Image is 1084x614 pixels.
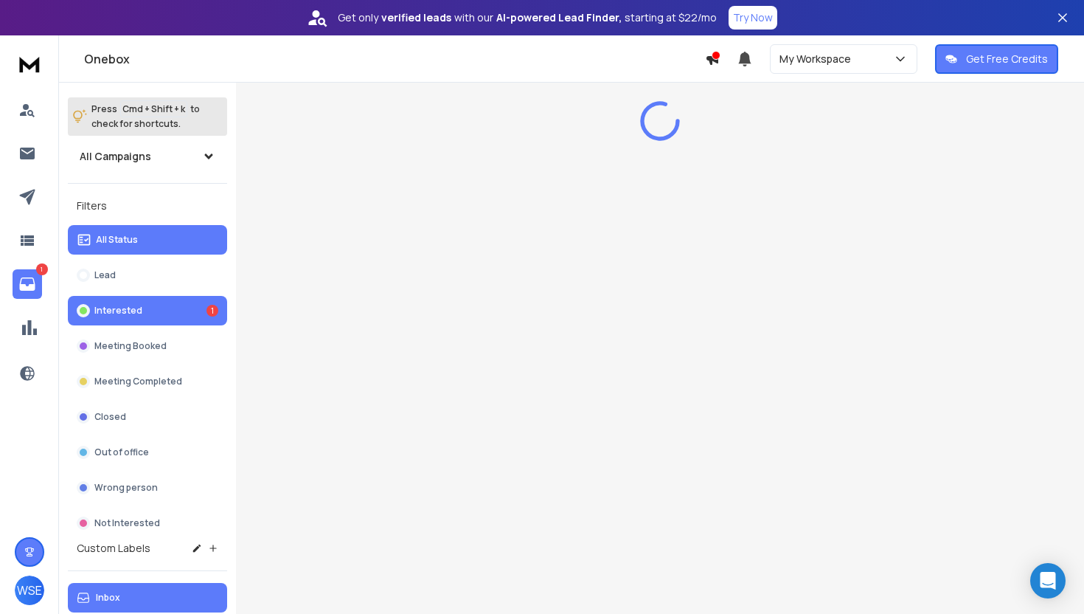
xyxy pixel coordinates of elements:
button: Interested1 [68,296,227,325]
button: Not Interested [68,508,227,538]
button: Out of office [68,438,227,467]
p: Get only with our starting at $22/mo [338,10,717,25]
button: Inbox [68,583,227,613]
p: Meeting Completed [94,376,182,387]
p: Press to check for shortcuts. [91,102,200,131]
p: Not Interested [94,517,160,529]
button: Wrong person [68,473,227,503]
button: All Status [68,225,227,255]
p: Inbox [96,592,120,604]
p: 1 [36,263,48,275]
button: Lead [68,261,227,290]
strong: AI-powered Lead Finder, [496,10,622,25]
p: Lead [94,269,116,281]
p: My Workspace [779,52,857,66]
strong: verified leads [381,10,451,25]
h1: Onebox [84,50,705,68]
p: Closed [94,411,126,423]
p: Interested [94,305,142,317]
button: Closed [68,402,227,432]
p: Meeting Booked [94,340,167,352]
p: Out of office [94,446,149,458]
button: Get Free Credits [935,44,1058,74]
span: Cmd + Shift + k [120,100,187,117]
h3: Filters [68,196,227,216]
a: 1 [13,269,42,299]
p: Try Now [733,10,773,25]
button: Try Now [729,6,777,30]
h3: Custom Labels [77,541,150,556]
button: WSE [15,576,44,605]
p: All Status [96,234,138,246]
button: Meeting Booked [68,331,227,361]
img: logo [15,50,44,77]
p: Wrong person [94,482,158,494]
p: Get Free Credits [966,52,1048,66]
div: Open Intercom Messenger [1030,563,1066,599]
h1: All Campaigns [80,149,151,164]
button: Meeting Completed [68,367,227,396]
div: 1 [206,305,218,317]
button: All Campaigns [68,142,227,171]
